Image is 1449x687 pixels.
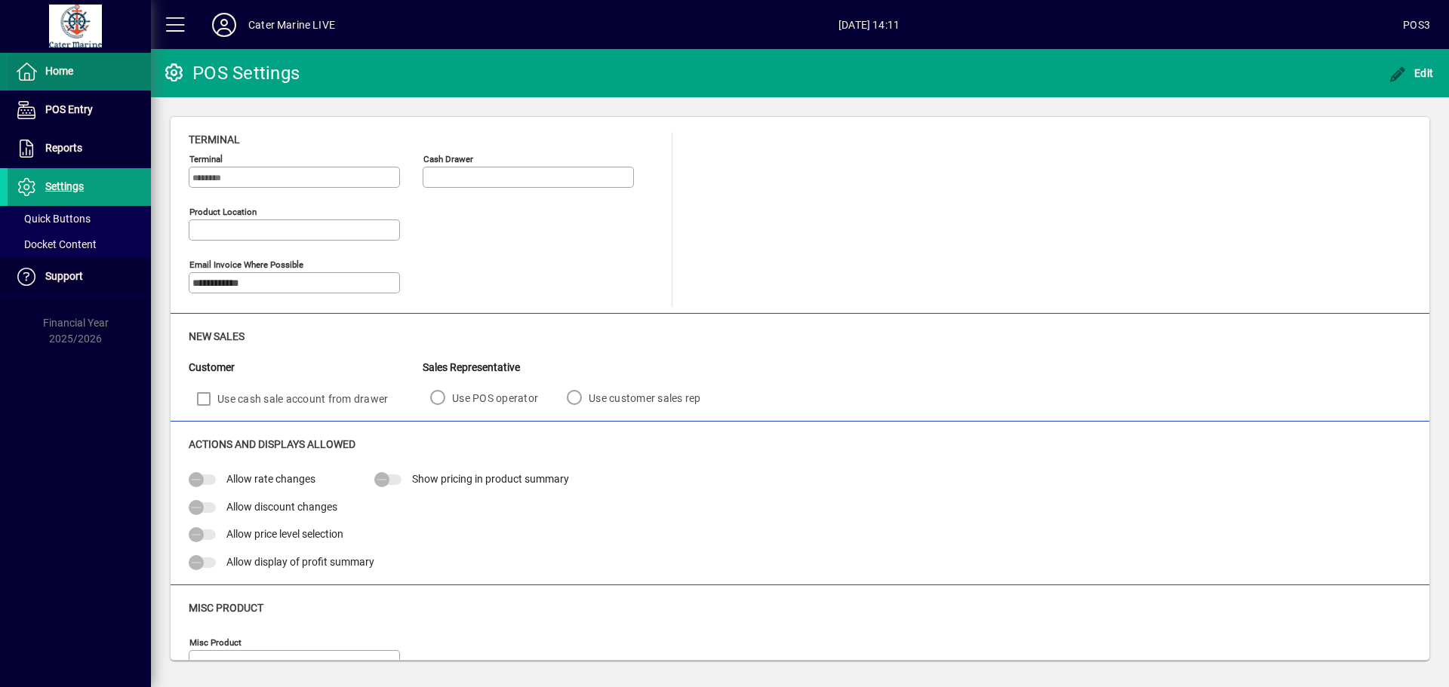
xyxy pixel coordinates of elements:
[189,259,303,270] mat-label: Email Invoice where possible
[8,258,151,296] a: Support
[1403,13,1430,37] div: POS3
[15,213,91,225] span: Quick Buttons
[189,602,263,614] span: Misc Product
[1385,60,1438,87] button: Edit
[423,154,473,164] mat-label: Cash Drawer
[162,61,300,85] div: POS Settings
[226,473,315,485] span: Allow rate changes
[8,206,151,232] a: Quick Buttons
[248,13,335,37] div: Cater Marine LIVE
[189,133,240,146] span: Terminal
[189,154,223,164] mat-label: Terminal
[423,360,722,376] div: Sales Representative
[200,11,248,38] button: Profile
[189,438,355,450] span: Actions and Displays Allowed
[45,65,73,77] span: Home
[45,270,83,282] span: Support
[189,637,241,648] mat-label: Misc Product
[189,330,245,342] span: New Sales
[226,556,374,568] span: Allow display of profit summary
[1389,67,1434,79] span: Edit
[226,501,337,513] span: Allow discount changes
[8,130,151,167] a: Reports
[226,528,343,540] span: Allow price level selection
[45,180,84,192] span: Settings
[189,207,257,217] mat-label: Product location
[45,103,93,115] span: POS Entry
[45,142,82,154] span: Reports
[8,53,151,90] a: Home
[15,238,97,250] span: Docket Content
[8,91,151,129] a: POS Entry
[8,232,151,257] a: Docket Content
[335,13,1403,37] span: [DATE] 14:11
[189,360,423,376] div: Customer
[412,473,569,485] span: Show pricing in product summary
